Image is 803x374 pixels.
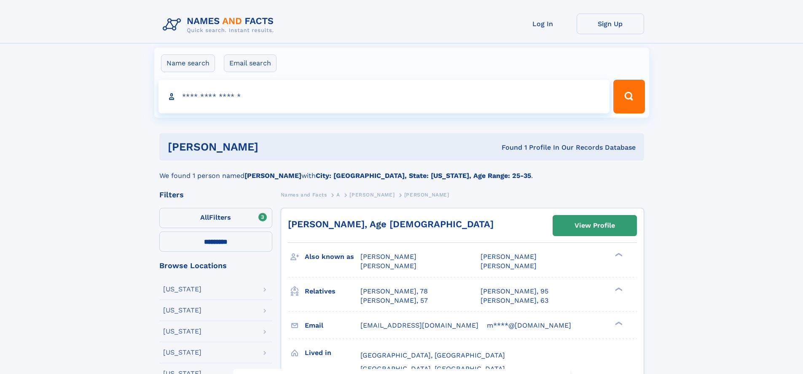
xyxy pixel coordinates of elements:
[336,192,340,198] span: A
[380,143,636,152] div: Found 1 Profile In Our Records Database
[163,286,201,293] div: [US_STATE]
[613,252,623,258] div: ❯
[336,189,340,200] a: A
[158,80,610,113] input: search input
[159,262,272,269] div: Browse Locations
[349,189,395,200] a: [PERSON_NAME]
[349,192,395,198] span: [PERSON_NAME]
[575,216,615,235] div: View Profile
[613,286,623,292] div: ❯
[360,287,428,296] a: [PERSON_NAME], 78
[613,320,623,326] div: ❯
[305,346,360,360] h3: Lived in
[613,80,645,113] button: Search Button
[577,13,644,34] a: Sign Up
[404,192,449,198] span: [PERSON_NAME]
[224,54,277,72] label: Email search
[159,208,272,228] label: Filters
[288,219,494,229] a: [PERSON_NAME], Age [DEMOGRAPHIC_DATA]
[481,296,548,305] a: [PERSON_NAME], 63
[305,284,360,299] h3: Relatives
[200,213,209,221] span: All
[481,253,537,261] span: [PERSON_NAME]
[305,318,360,333] h3: Email
[360,296,428,305] a: [PERSON_NAME], 57
[163,307,201,314] div: [US_STATE]
[244,172,301,180] b: [PERSON_NAME]
[159,13,281,36] img: Logo Names and Facts
[316,172,531,180] b: City: [GEOGRAPHIC_DATA], State: [US_STATE], Age Range: 25-35
[481,262,537,270] span: [PERSON_NAME]
[163,349,201,356] div: [US_STATE]
[305,250,360,264] h3: Also known as
[553,215,636,236] a: View Profile
[360,253,416,261] span: [PERSON_NAME]
[360,351,505,359] span: [GEOGRAPHIC_DATA], [GEOGRAPHIC_DATA]
[163,328,201,335] div: [US_STATE]
[161,54,215,72] label: Name search
[159,161,644,181] div: We found 1 person named with .
[281,189,327,200] a: Names and Facts
[360,262,416,270] span: [PERSON_NAME]
[159,191,272,199] div: Filters
[360,321,478,329] span: [EMAIL_ADDRESS][DOMAIN_NAME]
[481,287,548,296] a: [PERSON_NAME], 95
[168,142,380,152] h1: [PERSON_NAME]
[360,365,505,373] span: [GEOGRAPHIC_DATA], [GEOGRAPHIC_DATA]
[509,13,577,34] a: Log In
